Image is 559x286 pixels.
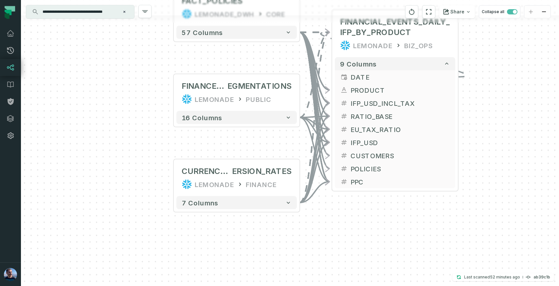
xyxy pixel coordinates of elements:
[340,112,348,120] span: float
[246,179,277,190] div: FINANCE
[335,97,455,110] button: IFP_USD_INCL_TAX
[299,129,330,203] g: Edge from dbad8a537afed96c54e9e9a35ed0225c to a670151ee2f1ddef2ce9b7486c32ef17
[340,99,348,107] span: float
[351,98,450,108] span: IFP_USD_INCL_TAX
[351,72,450,82] span: DATE
[335,84,455,97] button: PRODUCT
[404,40,433,51] div: BIZ_OPS
[340,165,348,173] span: decimal
[321,32,467,77] g: Edge from a670151ee2f1ddef2ce9b7486c32ef17 to a670151ee2f1ddef2ce9b7486c32ef17
[533,275,550,279] h4: ab39c1b
[353,40,392,51] div: LEMONADE
[340,60,377,68] span: 9 columns
[335,123,455,136] button: EU_TAX_RATIO
[335,162,455,175] button: POLICIES
[4,268,17,281] img: avatar of Tal Kurnas
[299,32,330,169] g: Edge from 2757f464c3e6047312ba8091cbad1797 to a670151ee2f1ddef2ce9b7486c32ef17
[299,32,330,203] g: Edge from dbad8a537afed96c54e9e9a35ed0225c to a670151ee2f1ddef2ce9b7486c32ef17
[351,85,450,95] span: PRODUCT
[121,9,128,15] button: Clear search query
[335,175,455,188] button: PPC
[182,81,227,91] span: FINANCE_EVENTS_S
[182,81,292,91] div: FINANCE_EVENTS_SEGMENTATIONS
[227,81,292,91] span: EGMENTATIONS
[299,143,330,203] g: Edge from dbad8a537afed96c54e9e9a35ed0225c to a670151ee2f1ddef2ce9b7486c32ef17
[182,166,232,177] span: CURRENCY_CONV
[340,178,348,186] span: float
[335,149,455,162] button: CUSTOMERS
[232,166,292,177] span: ERSION_RATES
[299,32,330,90] g: Edge from 2757f464c3e6047312ba8091cbad1797 to a670151ee2f1ddef2ce9b7486c32ef17
[340,139,348,146] span: float
[351,164,450,174] span: POLICIES
[299,32,330,156] g: Edge from 2757f464c3e6047312ba8091cbad1797 to a670151ee2f1ddef2ce9b7486c32ef17
[439,5,475,18] button: Share
[340,17,450,38] span: FINANCIAL_EVENTS_DAILY_IFP_BY_PRODUCT
[299,116,330,203] g: Edge from dbad8a537afed96c54e9e9a35ed0225c to a670151ee2f1ddef2ce9b7486c32ef17
[182,166,292,177] div: CURRENCY_CONVERSION_RATES
[182,29,223,36] span: 57 columns
[479,5,520,18] button: Collapse all
[452,273,554,281] button: Last scanned[DATE] 10:20:37 AMab39c1b
[182,114,222,122] span: 16 columns
[195,94,234,105] div: LEMONADE
[351,177,450,187] span: PPC
[195,179,234,190] div: LEMONADE
[351,151,450,161] span: CUSTOMERS
[246,94,271,105] div: PUBLIC
[490,275,520,279] relative-time: Sep 17, 2025, 10:20 AM EDT
[335,70,455,84] button: DATE
[351,111,450,121] span: RATIO_BASE
[335,136,455,149] button: IFP_USD
[299,118,330,182] g: Edge from b7cc019b1570bc4c1d1845b34cdfcbf0 to a670151ee2f1ddef2ce9b7486c32ef17
[182,199,218,207] span: 7 columns
[537,6,550,18] button: zoom out
[351,124,450,134] span: EU_TAX_RATIO
[351,138,450,147] span: IFP_USD
[299,103,330,203] g: Edge from dbad8a537afed96c54e9e9a35ed0225c to a670151ee2f1ddef2ce9b7486c32ef17
[340,86,348,94] span: string
[340,125,348,133] span: float
[335,110,455,123] button: RATIO_BASE
[340,152,348,160] span: decimal
[340,73,348,81] span: date
[464,274,520,280] p: Last scanned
